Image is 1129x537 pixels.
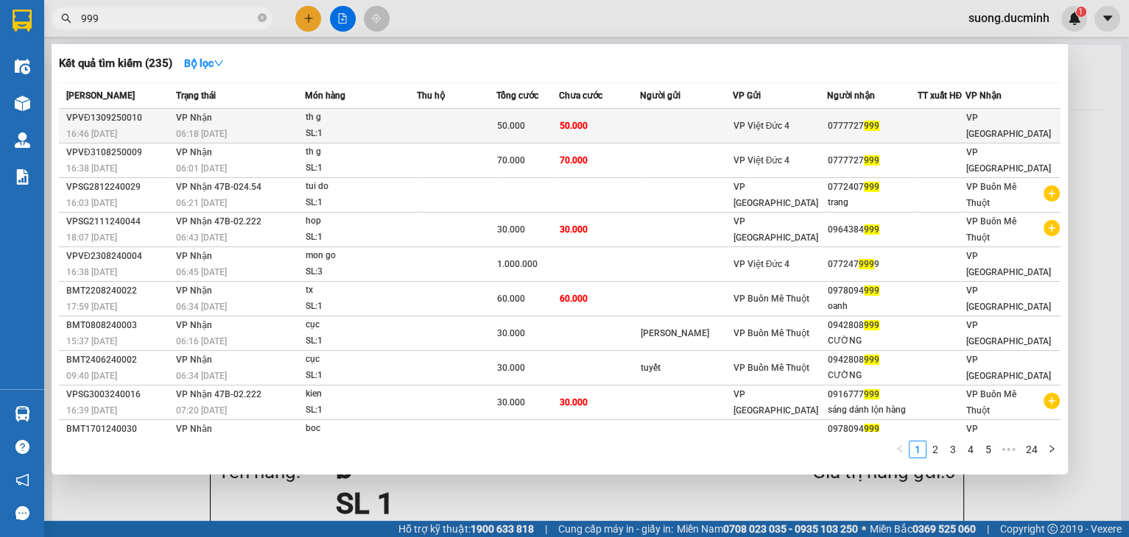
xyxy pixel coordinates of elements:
li: Next 5 Pages [997,441,1021,458]
span: 15:37 [DATE] [66,336,117,346]
span: question-circle [15,440,29,454]
span: 999 [864,121,879,131]
div: VPSG2812240029 [66,179,172,195]
span: 999 [864,182,879,192]
div: kien [306,386,416,402]
span: VP Việt Đức 4 [734,259,790,269]
span: VP Nhận [176,355,212,365]
span: VP Nhận 47B-02.222 [176,216,261,227]
span: message [15,506,29,520]
div: trang [828,195,917,210]
span: Chưa cước [559,90,602,101]
span: VP [GEOGRAPHIC_DATA] [734,216,818,243]
img: logo-vxr [13,10,32,32]
li: Previous Page [891,441,909,458]
span: ••• [997,441,1021,458]
span: 30.000 [497,224,525,235]
div: BMT2208240022 [66,283,172,299]
a: 5 [980,441,996,458]
span: 17:59 [DATE] [66,302,117,312]
span: VP Nhận [966,90,1002,101]
span: VP [GEOGRAPHIC_DATA] [966,320,1051,346]
div: 0978094 [828,283,917,299]
div: 0777727 [828,118,917,134]
div: th g [306,144,416,160]
div: sáng dánh lộn hàng [828,402,917,418]
div: BMT1701240030 [66,422,172,437]
div: 0772407 [828,179,917,195]
span: VP Nhận [176,251,212,261]
img: solution-icon [15,169,30,185]
span: 60.000 [497,294,525,304]
span: Món hàng [305,90,345,101]
span: 999 [864,320,879,330]
span: 07:20 [DATE] [176,405,227,416]
li: Next Page [1043,441,1061,458]
div: SL: 3 [306,264,416,280]
span: left [896,444,904,453]
span: 999 [864,285,879,296]
div: BMT0808240003 [66,318,172,333]
div: 0916777 [828,387,917,402]
span: VP [GEOGRAPHIC_DATA] [966,424,1051,450]
div: SL: 1 [306,126,416,142]
span: 06:18 [DATE] [176,129,227,139]
li: 24 [1021,441,1043,458]
li: VP VP Buôn Mê Thuột [102,63,196,95]
span: down [214,58,224,68]
div: VPSG2111240044 [66,214,172,230]
span: close-circle [258,12,267,26]
span: VP Buôn Mê Thuột [966,182,1016,208]
span: 16:03 [DATE] [66,198,117,208]
input: Tìm tên, số ĐT hoặc mã đơn [81,10,255,26]
li: 5 [979,441,997,458]
span: 06:34 [DATE] [176,371,227,381]
strong: Bộ lọc [184,57,224,69]
li: 4 [962,441,979,458]
div: tx [306,282,416,299]
a: 3 [945,441,961,458]
span: VP Nhận [176,147,212,157]
span: VP [GEOGRAPHIC_DATA] [966,355,1051,381]
li: [PERSON_NAME] [7,7,214,35]
img: warehouse-icon [15,96,30,111]
span: 18:07 [DATE] [66,232,117,243]
li: 1 [909,441,926,458]
span: 999 [864,389,879,399]
div: [PERSON_NAME] [641,326,732,341]
span: Trạng thái [176,90,216,101]
span: plus-circle [1044,185,1060,202]
span: 30.000 [560,397,588,408]
div: oanh [828,299,917,314]
span: VP Việt Đức 4 [734,121,790,131]
li: 2 [926,441,944,458]
a: 24 [1021,441,1042,458]
div: BMT2406240002 [66,352,172,368]
span: 60.000 [560,294,588,304]
span: 09:40 [DATE] [66,371,117,381]
div: tuyết [641,360,732,376]
span: 30.000 [560,224,588,235]
img: warehouse-icon [15,132,30,148]
span: 06:16 [DATE] [176,336,227,346]
span: notification [15,473,29,487]
div: cục [306,352,416,368]
div: SL: 1 [306,299,416,315]
span: VP [GEOGRAPHIC_DATA] [734,182,818,208]
div: VPSG3003240016 [66,387,172,402]
span: VP Việt Đức 4 [734,155,790,166]
span: 06:21 [DATE] [176,198,227,208]
span: VP Nhận [176,285,212,296]
div: SL: 1 [306,230,416,246]
span: VP [GEOGRAPHIC_DATA] [966,113,1051,139]
span: 50.000 [560,121,588,131]
div: SL: 1 [306,333,416,349]
div: 0942808 [828,352,917,368]
span: 999 [859,259,874,269]
span: VP [GEOGRAPHIC_DATA] [966,147,1051,174]
span: TT xuất HĐ [917,90,962,101]
div: tui do [306,179,416,195]
span: VP Buôn Mê Thuột [734,363,809,373]
div: SL: 1 [306,195,416,211]
button: right [1043,441,1061,458]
